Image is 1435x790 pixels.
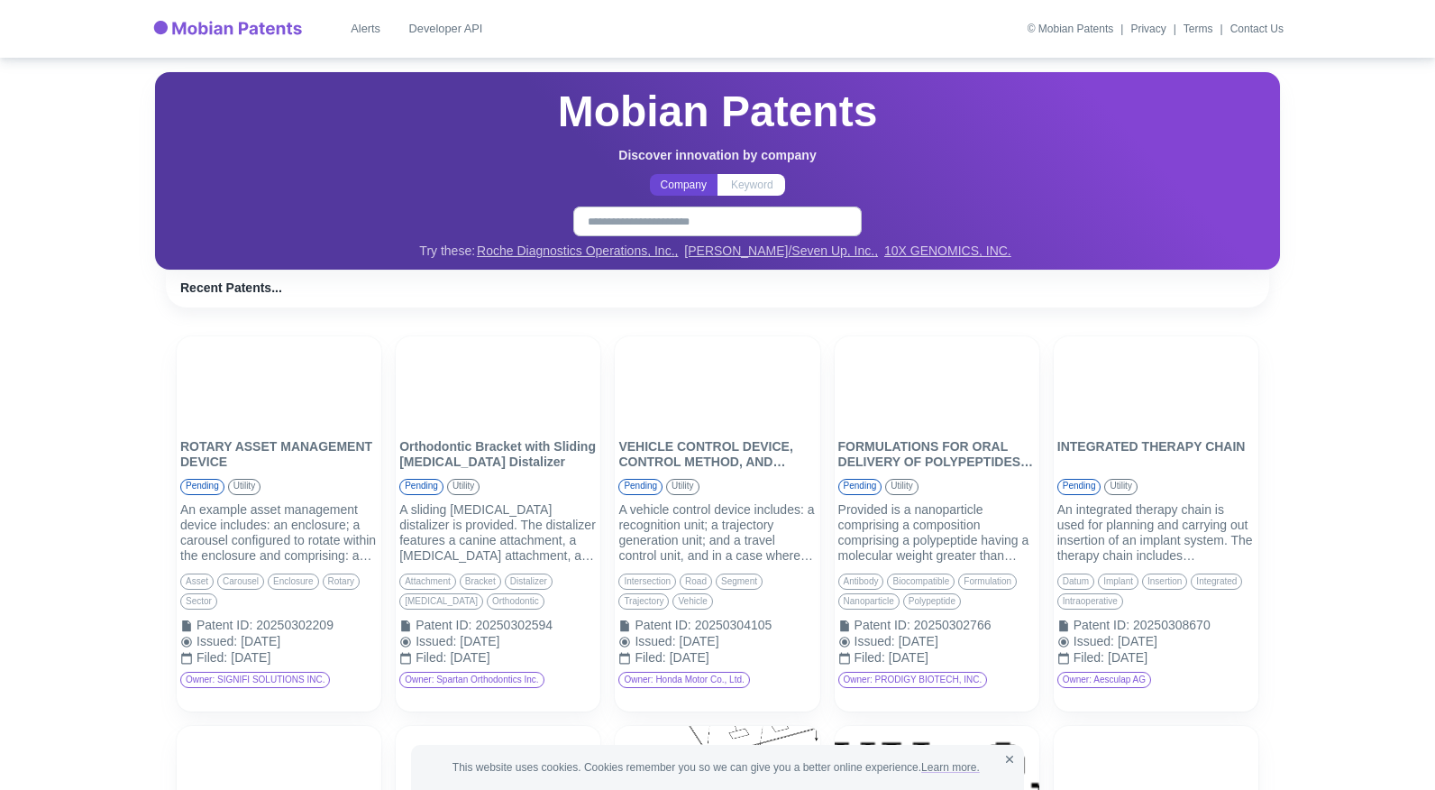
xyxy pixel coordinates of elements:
div: Patent ID : [416,618,471,634]
span: antibody [839,576,883,588]
span: Owner: Honda Motor Co., Ltd. [619,675,748,686]
div: A sliding [MEDICAL_DATA] distalizer is provided. The distalizer features a canine attachment, a [... [399,502,597,564]
span: Owner: Aesculap AG [1058,675,1150,686]
div: 20250308670 [1133,618,1255,633]
div: 20250302766 [914,618,1036,633]
div: Provided is a nanoparticle comprising a composition comprising a polypeptide having a molecular w... [838,502,1036,564]
div: rotary [323,574,360,590]
p: VEHICLE CONTROL DEVICE, CONTROL METHOD, AND COMPUTER READABLE MEDIUM STORING CONTROL PROGRAM [618,439,816,472]
p: INTEGRATED THERAPY CHAIN [1057,439,1255,472]
div: antibody [838,574,884,590]
div: An example asset management device includes: an enclosure; a carousel configured to rotate within... [180,502,378,564]
div: utility [447,479,480,495]
span: carousel [218,576,263,588]
div: [DATE] [460,634,597,649]
a: ROTARY ASSET MANAGEMENT DEVICEROTARY ASSET MANAGEMENT DEVICEpendingutilityAn example asset manage... [177,336,381,672]
div: polypeptide [903,593,961,610]
div: insertion [1142,574,1187,590]
span: rotary [324,576,359,588]
div: intraoperative [1057,593,1123,610]
a: Developer API [402,13,490,45]
a: Alerts [337,13,395,45]
div: pending [399,479,443,495]
div: Patent ID : [855,618,910,634]
button: Keyword [717,174,785,196]
div: utility [666,479,699,495]
a: VEHICLE CONTROL DEVICE, CONTROL METHOD, AND COMPUTER READABLE MEDIUM STORING CONTROL PROGRAMVEHIC... [615,336,819,672]
span: formulation [959,576,1016,588]
div: pending [618,479,663,495]
span: datum [1058,576,1093,588]
div: [DATE] [231,650,378,666]
div: Filed : [416,650,446,666]
div: utility [1104,479,1137,495]
div: Owner: SIGNIFI SOLUTIONS INC. [180,672,330,688]
div: implant [1098,574,1138,590]
div: | [1220,21,1223,37]
div: A vehicle control device includes: a recognition unit; a trajectory generation unit; and a travel... [618,502,816,564]
span: utility [886,481,917,492]
span: utility [229,481,260,492]
div: attachment [399,574,456,590]
div: utility [228,479,260,495]
div: Filed : [1074,650,1104,666]
span: polypeptide [904,596,960,608]
span: vehicle [673,596,711,608]
a: Contact Us [1230,23,1284,34]
h6: Recent Patents... [180,280,1255,296]
span: distalizer [506,576,552,588]
span: nanoparticle [839,596,899,608]
div: bracket [460,574,501,590]
span: pending [839,481,882,492]
div: Issued : [1074,634,1114,650]
span: Owner: SIGNIFI SOLUTIONS INC. [181,675,329,686]
span: intraoperative [1058,596,1122,608]
a: Orthodontic Bracket with Sliding Molar DistalizerOrthodontic Bracket with Sliding [MEDICAL_DATA] ... [396,336,600,672]
div: [DATE] [889,650,1036,666]
span: sector [181,596,216,608]
div: 20250304105 [695,618,817,633]
div: asset [180,574,214,590]
div: Issued : [416,634,456,650]
div: biocompatible [887,574,955,590]
div: 20250302209 [256,618,378,633]
div: Filed : [197,650,227,666]
div: Owner: Aesculap AG [1057,672,1151,688]
a: Learn more. [921,761,980,774]
span: utility [1105,481,1136,492]
div: [DATE] [670,650,817,666]
span: utility [448,481,479,492]
span: pending [619,481,662,492]
div: intersection [618,574,676,590]
button: Company [650,174,717,196]
span: biocompatible [888,576,954,588]
a: FORMULATIONS FOR ORAL DELIVERY OF POLYPEPTIDES, ANTIBODIES AND PROTEINS AND USES THEREOFFORMULATI... [835,336,1039,672]
a: INTEGRATED THERAPY CHAININTEGRATED THERAPY CHAINpendingutilityAn integrated therapy chain is used... [1054,336,1258,672]
span: pending [400,481,443,492]
div: segment [716,574,763,590]
div: 20250302594 [475,618,597,633]
div: datum [1057,574,1094,590]
p: ROTARY ASSET MANAGEMENT DEVICE [180,439,378,472]
span: Owner: PRODIGY BIOTECH, INC. [839,675,987,686]
div: [DATE] [1108,650,1255,666]
div: | [1174,21,1176,37]
span: pending [1058,481,1101,492]
div: Issued : [197,634,237,650]
div: [DATE] [450,650,597,666]
a: Roche Diagnostics Operations, Inc. [477,243,678,259]
span: enclosure [269,576,317,588]
div: nanoparticle [838,593,900,610]
span: implant [1099,576,1138,588]
p: Company [661,177,707,193]
span: bracket [461,576,500,588]
div: utility [885,479,918,495]
h2: Mobian Patents [558,83,878,141]
a: 10X GENOMICS, INC. [884,243,1011,259]
a: Privacy [1130,23,1165,34]
div: carousel [217,574,264,590]
div: trajectory [618,593,669,610]
div: ROTARY ASSET MANAGEMENT DEVICEROTARY ASSET MANAGEMENT DEVICEpendingutilityAn example asset manage... [177,336,381,712]
div: Issued : [635,634,675,650]
div: integrated [1191,574,1242,590]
